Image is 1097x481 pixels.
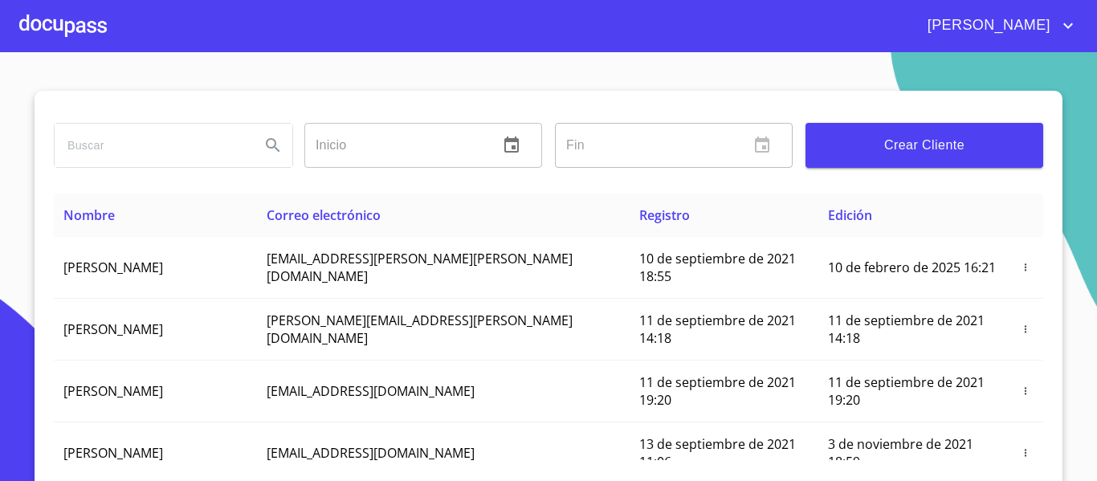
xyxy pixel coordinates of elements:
[63,382,163,400] span: [PERSON_NAME]
[63,206,115,224] span: Nombre
[254,126,292,165] button: Search
[639,312,796,347] span: 11 de septiembre de 2021 14:18
[916,13,1058,39] span: [PERSON_NAME]
[828,435,973,471] span: 3 de noviembre de 2021 18:59
[639,373,796,409] span: 11 de septiembre de 2021 19:20
[916,13,1078,39] button: account of current user
[267,312,573,347] span: [PERSON_NAME][EMAIL_ADDRESS][PERSON_NAME][DOMAIN_NAME]
[828,312,985,347] span: 11 de septiembre de 2021 14:18
[267,206,381,224] span: Correo electrónico
[639,435,796,471] span: 13 de septiembre de 2021 11:06
[818,134,1030,157] span: Crear Cliente
[805,123,1043,168] button: Crear Cliente
[267,250,573,285] span: [EMAIL_ADDRESS][PERSON_NAME][PERSON_NAME][DOMAIN_NAME]
[63,259,163,276] span: [PERSON_NAME]
[639,250,796,285] span: 10 de septiembre de 2021 18:55
[828,373,985,409] span: 11 de septiembre de 2021 19:20
[828,259,996,276] span: 10 de febrero de 2025 16:21
[267,444,475,462] span: [EMAIL_ADDRESS][DOMAIN_NAME]
[55,124,247,167] input: search
[639,206,690,224] span: Registro
[828,206,872,224] span: Edición
[63,444,163,462] span: [PERSON_NAME]
[267,382,475,400] span: [EMAIL_ADDRESS][DOMAIN_NAME]
[63,320,163,338] span: [PERSON_NAME]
